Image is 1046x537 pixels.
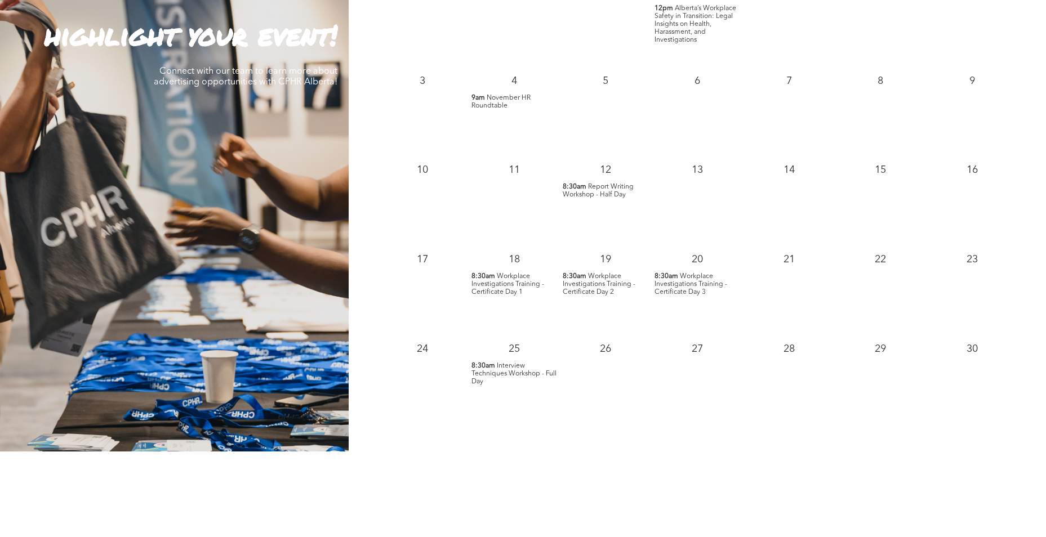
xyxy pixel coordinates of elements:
[687,339,707,359] p: 27
[504,71,524,91] p: 4
[504,160,524,180] p: 11
[779,160,799,180] p: 14
[595,71,616,91] p: 5
[779,249,799,270] p: 21
[412,339,433,359] p: 24
[870,71,891,91] p: 8
[563,184,634,198] span: Report Writing Workshop - Half Day
[44,15,337,55] strong: highlight your event!
[687,160,707,180] p: 13
[471,94,485,102] span: 9am
[471,95,531,109] span: November HR Roundtable
[471,273,544,296] span: Workplace Investigations Training - Certificate Day 1
[655,5,673,12] span: 12pm
[779,71,799,91] p: 7
[595,249,616,270] p: 19
[962,160,982,180] p: 16
[595,160,616,180] p: 12
[962,71,982,91] p: 9
[471,362,495,370] span: 8:30am
[870,160,891,180] p: 15
[687,71,707,91] p: 6
[154,67,337,87] span: Connect with our team to learn more about advertising opportunities with CPHR Alberta!
[504,339,524,359] p: 25
[412,249,433,270] p: 17
[412,160,433,180] p: 10
[687,249,707,270] p: 20
[504,249,524,270] p: 18
[471,272,495,280] span: 8:30am
[595,339,616,359] p: 26
[471,363,557,385] span: Interview Techniques Workshop - Full Day
[779,339,799,359] p: 28
[412,71,433,91] p: 3
[962,339,982,359] p: 30
[563,272,586,280] span: 8:30am
[870,339,891,359] p: 29
[563,183,586,191] span: 8:30am
[655,273,727,296] span: Workplace Investigations Training - Certificate Day 3
[655,5,736,43] span: Alberta’s Workplace Safety in Transition: Legal Insights on Health, Harassment, and Investigations
[655,272,678,280] span: 8:30am
[962,249,982,270] p: 23
[563,273,635,296] span: Workplace Investigations Training - Certificate Day 2
[870,249,891,270] p: 22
